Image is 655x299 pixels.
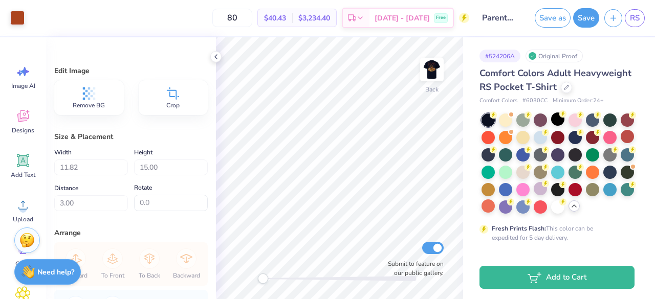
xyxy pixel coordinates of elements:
label: Distance [54,182,78,194]
span: Minimum Order: 24 + [553,97,604,105]
div: # 524206A [479,50,520,62]
span: Crop [166,101,180,109]
label: Width [54,146,72,158]
div: Back [425,85,439,94]
span: Image AI [11,82,35,90]
input: Untitled Design [474,8,525,28]
div: Size & Placement [54,131,208,142]
span: # 6030CC [522,97,548,105]
input: – – [212,9,252,27]
div: Arrange [54,227,208,238]
a: RS [625,9,645,27]
label: Height [134,146,152,158]
span: $3,234.40 [298,13,330,24]
button: Save as [535,8,571,28]
label: Rotate [134,181,152,194]
span: RS [630,12,640,24]
img: Back [422,59,442,80]
button: Save [573,8,599,28]
span: Add Text [11,171,35,179]
button: Add to Cart [479,266,635,289]
span: Comfort Colors [479,97,517,105]
div: This color can be expedited for 5 day delivery. [492,224,618,242]
label: Submit to feature on our public gallery. [382,259,444,278]
span: Upload [13,215,33,223]
span: $40.43 [264,13,286,24]
span: Free [436,14,446,21]
span: Comfort Colors Adult Heavyweight RS Pocket T-Shirt [479,67,631,93]
span: Remove BG [73,101,105,109]
strong: Fresh Prints Flash: [492,224,546,233]
span: Designs [12,126,34,134]
div: Edit Image [54,65,208,76]
span: [DATE] - [DATE] [375,13,430,24]
div: Original Proof [526,50,583,62]
div: Accessibility label [258,273,268,284]
strong: Need help? [37,267,74,277]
